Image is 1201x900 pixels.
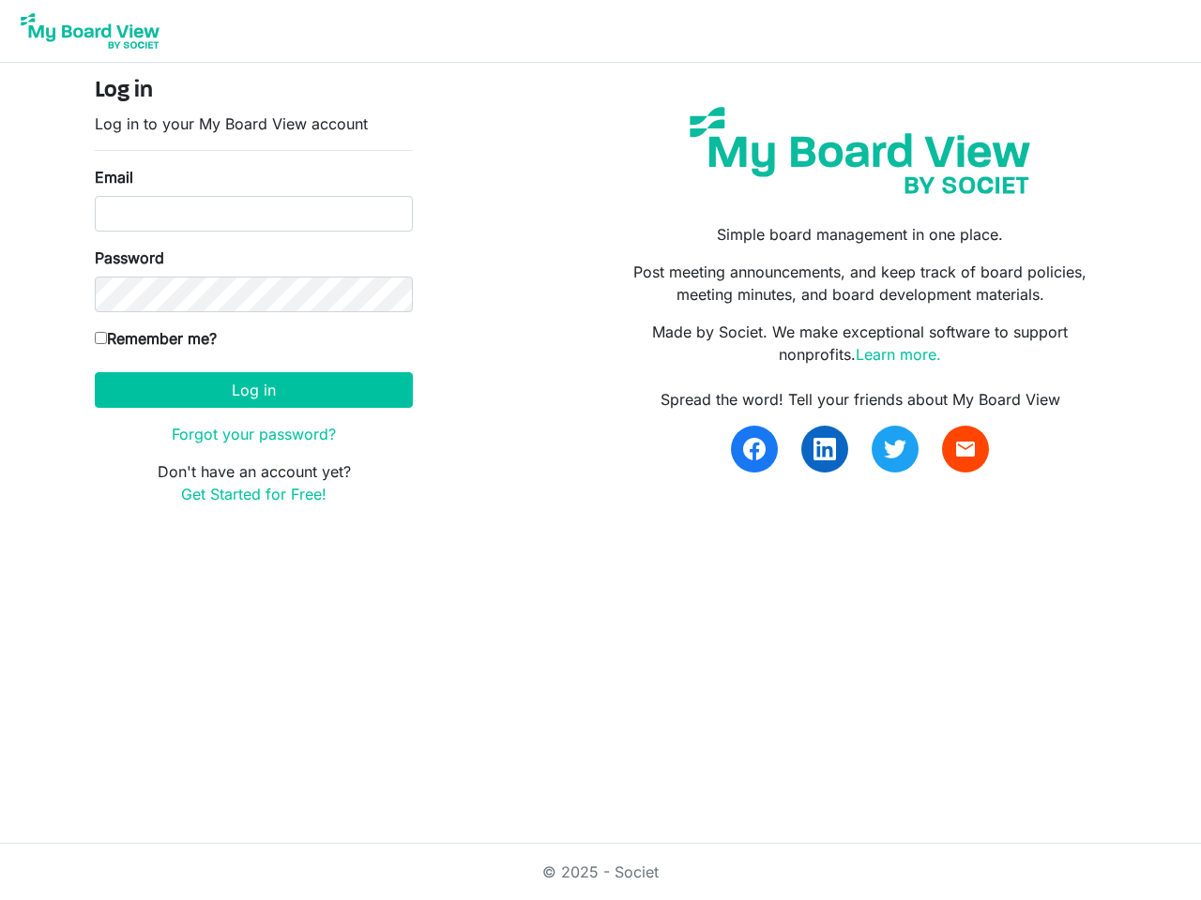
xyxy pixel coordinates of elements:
a: Learn more. [856,345,941,364]
img: My Board View Logo [15,7,165,54]
p: Log in to your My Board View account [95,112,413,135]
a: © 2025 - Societ [542,862,659,881]
div: Spread the word! Tell your friends about My Board View [615,388,1106,411]
h4: Log in [95,78,413,105]
img: linkedin.svg [813,438,836,460]
label: Email [95,166,133,188]
img: my-board-view-societ.svg [676,93,1044,208]
span: email [954,438,977,460]
p: Simple board management in one place. [615,223,1106,246]
a: Forgot your password? [172,425,336,443]
a: email [942,426,989,472]
label: Remember me? [95,327,217,350]
img: twitter.svg [884,438,906,460]
p: Don't have an account yet? [95,460,413,505]
img: facebook.svg [743,438,766,460]
button: Log in [95,372,413,408]
a: Get Started for Free! [181,485,327,503]
input: Remember me? [95,332,107,344]
p: Post meeting announcements, and keep track of board policies, meeting minutes, and board developm... [615,261,1106,306]
p: Made by Societ. We make exceptional software to support nonprofits. [615,321,1106,366]
label: Password [95,247,164,269]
